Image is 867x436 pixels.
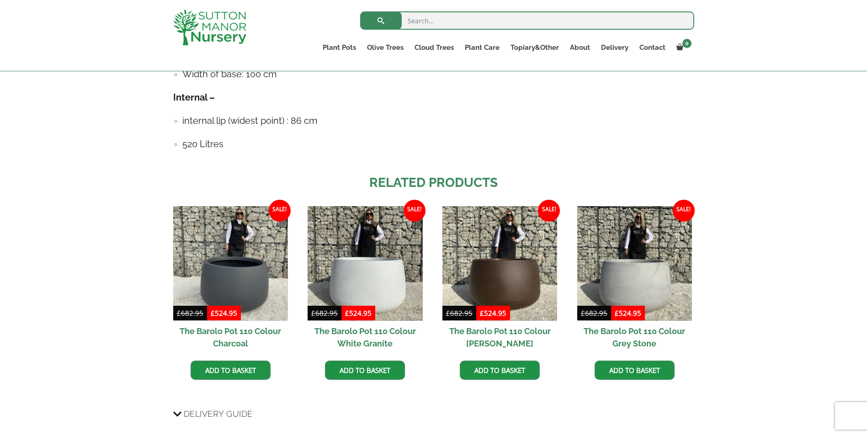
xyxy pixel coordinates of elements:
h2: The Barolo Pot 110 Colour [PERSON_NAME] [442,321,557,354]
a: 0 [671,41,694,54]
img: logo [173,9,246,45]
h4: internal lip (widest point) : 86 cm [182,114,694,128]
span: £ [446,308,450,318]
h2: The Barolo Pot 110 Colour White Granite [308,321,422,354]
h2: The Barolo Pot 110 Colour Grey Stone [577,321,692,354]
img: The Barolo Pot 110 Colour Mocha Brown [442,206,557,321]
bdi: 524.95 [615,308,641,318]
a: Add to basket: “The Barolo Pot 110 Colour Grey Stone” [595,361,675,380]
span: Sale! [538,200,560,222]
span: Delivery Guide [184,405,253,422]
a: Add to basket: “The Barolo Pot 110 Colour White Granite” [325,361,405,380]
a: Olive Trees [362,41,409,54]
span: £ [177,308,181,318]
span: £ [615,308,619,318]
input: Search... [360,11,694,30]
bdi: 524.95 [345,308,372,318]
bdi: 682.95 [581,308,607,318]
bdi: 682.95 [311,308,338,318]
span: £ [480,308,484,318]
img: The Barolo Pot 110 Colour White Granite [308,206,422,321]
a: Sale! The Barolo Pot 110 Colour [PERSON_NAME] [442,206,557,354]
span: Sale! [404,200,426,222]
h2: Related products [173,173,694,192]
img: The Barolo Pot 110 Colour Grey Stone [577,206,692,321]
a: Cloud Trees [409,41,459,54]
a: Contact [634,41,671,54]
a: Plant Pots [317,41,362,54]
span: 0 [682,39,691,48]
a: About [564,41,596,54]
a: Topiary&Other [505,41,564,54]
bdi: 682.95 [177,308,203,318]
a: Sale! The Barolo Pot 110 Colour Charcoal [173,206,288,354]
bdi: 682.95 [446,308,473,318]
a: Sale! The Barolo Pot 110 Colour Grey Stone [577,206,692,354]
strong: Internal – [173,92,215,103]
bdi: 524.95 [480,308,506,318]
span: £ [581,308,585,318]
a: Delivery [596,41,634,54]
img: The Barolo Pot 110 Colour Charcoal [173,206,288,321]
span: £ [345,308,349,318]
h4: 520 Litres [182,137,694,151]
bdi: 524.95 [211,308,237,318]
a: Sale! The Barolo Pot 110 Colour White Granite [308,206,422,354]
a: Add to basket: “The Barolo Pot 110 Colour Mocha Brown” [460,361,540,380]
span: Sale! [269,200,291,222]
h2: The Barolo Pot 110 Colour Charcoal [173,321,288,354]
span: Sale! [673,200,695,222]
span: £ [211,308,215,318]
a: Add to basket: “The Barolo Pot 110 Colour Charcoal” [191,361,271,380]
a: Plant Care [459,41,505,54]
span: £ [311,308,315,318]
h4: Width of base: 100 cm [182,67,694,81]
